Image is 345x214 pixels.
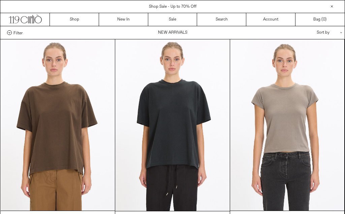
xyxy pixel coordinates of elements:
[148,13,197,26] a: Sale
[1,39,115,211] img: The Row Lavinia Top in sepia
[50,13,99,26] a: Shop
[230,39,345,211] img: The Row Tori Top in mud
[13,30,23,35] span: Filter
[323,17,325,22] span: 0
[149,4,196,9] a: Shop Sale - Up to 70% Off
[277,26,338,39] div: Sort by
[99,13,148,26] a: New In
[246,13,295,26] a: Account
[197,13,246,26] a: Search
[295,13,345,26] a: Bag ()
[323,16,326,23] span: )
[115,39,230,211] img: The Row Lavinia Top in black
